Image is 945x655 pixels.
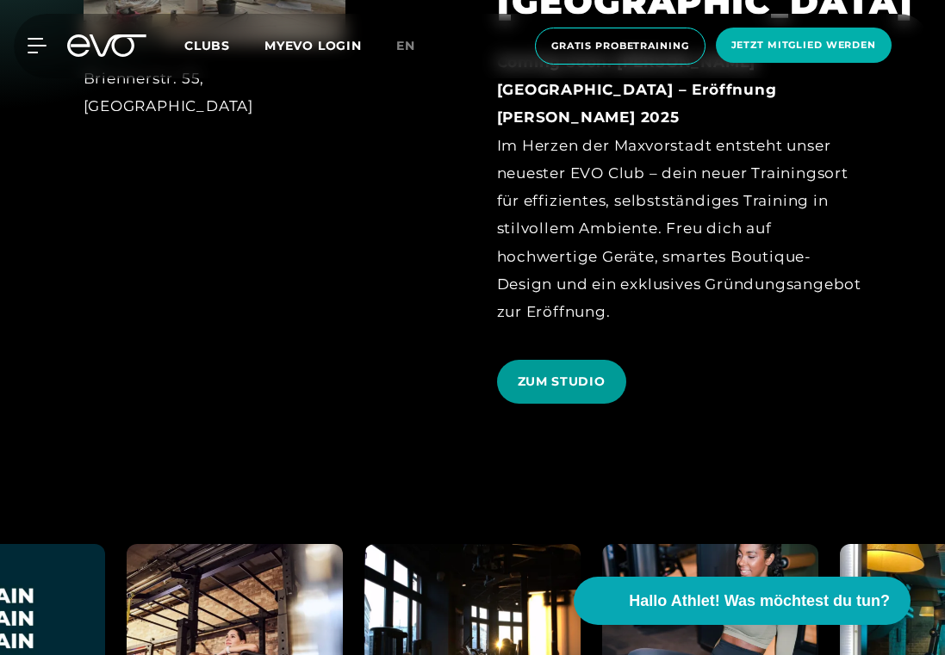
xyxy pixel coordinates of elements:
[84,65,345,120] div: Briennerstr. 55, [GEOGRAPHIC_DATA]
[629,590,890,613] span: Hallo Athlet! Was möchtest du tun?
[396,38,415,53] span: en
[497,347,633,417] a: ZUM STUDIO
[574,577,911,625] button: Hallo Athlet! Was möchtest du tun?
[184,38,230,53] span: Clubs
[264,38,362,53] a: MYEVO LOGIN
[184,37,264,53] a: Clubs
[518,373,606,391] span: ZUM STUDIO
[530,28,711,65] a: Gratis Probetraining
[396,36,436,56] a: en
[731,38,876,53] span: Jetzt Mitglied werden
[497,48,862,326] div: Im Herzen der Maxvorstadt entsteht unser neuester EVO Club – dein neuer Trainingsort für effizien...
[551,39,689,53] span: Gratis Probetraining
[497,53,777,127] strong: Coming Soon: [PERSON_NAME][GEOGRAPHIC_DATA] – Eröffnung [PERSON_NAME] 2025
[711,28,897,65] a: Jetzt Mitglied werden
